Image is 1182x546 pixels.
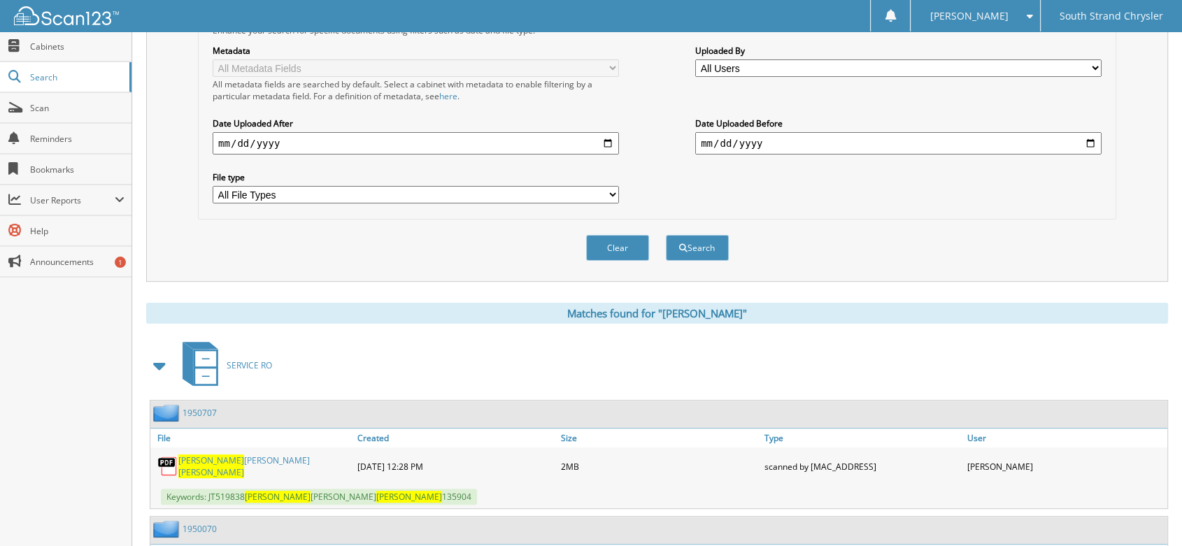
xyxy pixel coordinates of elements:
button: Clear [586,235,649,261]
div: 2MB [557,451,761,482]
a: here [439,90,457,102]
span: [PERSON_NAME] [245,491,311,503]
img: scan123-logo-white.svg [14,6,119,25]
a: File [150,429,354,447]
a: User [964,429,1167,447]
a: 1950070 [183,523,217,535]
span: [PERSON_NAME] [930,12,1008,20]
label: Date Uploaded Before [695,117,1102,129]
span: [PERSON_NAME] [376,491,442,503]
button: Search [666,235,729,261]
a: Size [557,429,761,447]
div: 1 [115,257,126,268]
a: SERVICE RO [174,338,272,393]
span: Reminders [30,133,124,145]
div: [DATE] 12:28 PM [354,451,557,482]
label: Uploaded By [695,45,1102,57]
span: Announcements [30,256,124,268]
span: Keywords: JT519838 [PERSON_NAME] 135904 [161,489,477,505]
img: folder2.png [153,520,183,538]
div: scanned by [MAC_ADDRESS] [760,451,964,482]
a: [PERSON_NAME][PERSON_NAME][PERSON_NAME] [178,454,350,478]
span: Bookmarks [30,164,124,175]
iframe: Chat Widget [1112,479,1182,546]
a: Type [760,429,964,447]
div: Matches found for "[PERSON_NAME]" [146,303,1168,324]
input: end [695,132,1102,155]
img: folder2.png [153,404,183,422]
div: [PERSON_NAME] [964,451,1167,482]
label: File type [213,171,619,183]
a: Created [354,429,557,447]
label: Metadata [213,45,619,57]
span: Cabinets [30,41,124,52]
span: Help [30,225,124,237]
input: start [213,132,619,155]
span: SERVICE RO [227,359,272,371]
label: Date Uploaded After [213,117,619,129]
span: Scan [30,102,124,114]
span: User Reports [30,194,115,206]
span: South Strand Chrysler [1060,12,1163,20]
span: Search [30,71,122,83]
div: All metadata fields are searched by default. Select a cabinet with metadata to enable filtering b... [213,78,619,102]
span: [PERSON_NAME] [178,466,244,478]
img: PDF.png [157,456,178,477]
a: 1950707 [183,407,217,419]
span: [PERSON_NAME] [178,454,244,466]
